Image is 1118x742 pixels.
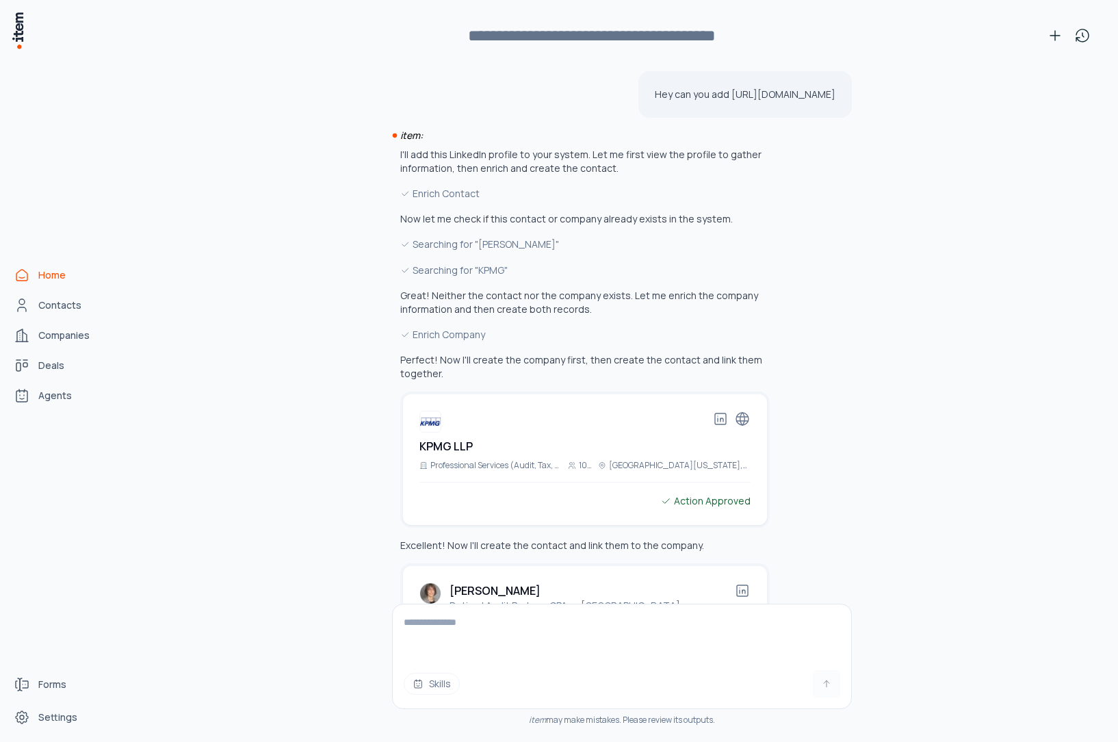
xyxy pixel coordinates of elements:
p: I'll add this LinkedIn profile to your system. Let me first view the profile to gather informatio... [400,148,770,175]
button: New conversation [1041,22,1069,49]
h2: [PERSON_NAME] [450,583,541,599]
a: Companies [8,322,112,349]
a: Contacts [8,292,112,319]
div: Searching for "KPMG" [400,263,770,278]
div: may make mistakes. Please review its outputs. [392,715,852,726]
a: Forms [8,671,112,698]
p: Retired Audit Partner, CPA ・ [GEOGRAPHIC_DATA], [US_STATE], [GEOGRAPHIC_DATA] [450,599,734,626]
img: Susan Warren [419,583,441,604]
a: Settings [8,704,112,731]
div: Enrich Contact [400,186,770,201]
span: Agents [38,389,72,402]
span: Forms [38,678,66,691]
span: Contacts [38,298,81,312]
span: Settings [38,711,77,724]
button: Skills [404,673,460,695]
h2: KPMG LLP [419,438,473,455]
div: Searching for "[PERSON_NAME]" [400,237,770,252]
img: KPMG LLP [419,411,441,433]
span: Home [38,268,66,282]
p: Now let me check if this contact or company already exists in the system. [400,212,770,226]
span: Companies [38,329,90,342]
p: [GEOGRAPHIC_DATA][US_STATE], [GEOGRAPHIC_DATA] [609,460,751,471]
p: Hey can you add [URL][DOMAIN_NAME] [655,88,835,101]
a: Home [8,261,112,289]
span: Deals [38,359,64,372]
i: item: [400,129,423,142]
button: View history [1069,22,1096,49]
p: Professional Services (Audit, Tax, Advisory, Consulting) [430,460,562,471]
div: Action Approved [660,494,751,509]
p: 10001+ [579,460,593,471]
p: Perfect! Now I'll create the company first, then create the contact and link them together. [400,353,770,381]
a: Agents [8,382,112,409]
span: Skills [429,677,451,691]
a: deals [8,352,112,379]
div: Enrich Company [400,327,770,342]
i: item [529,714,546,726]
img: Item Brain Logo [11,11,25,50]
p: Excellent! Now I'll create the contact and link them to the company. [400,539,770,552]
p: Great! Neither the contact nor the company exists. Let me enrich the company information and then... [400,289,770,316]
